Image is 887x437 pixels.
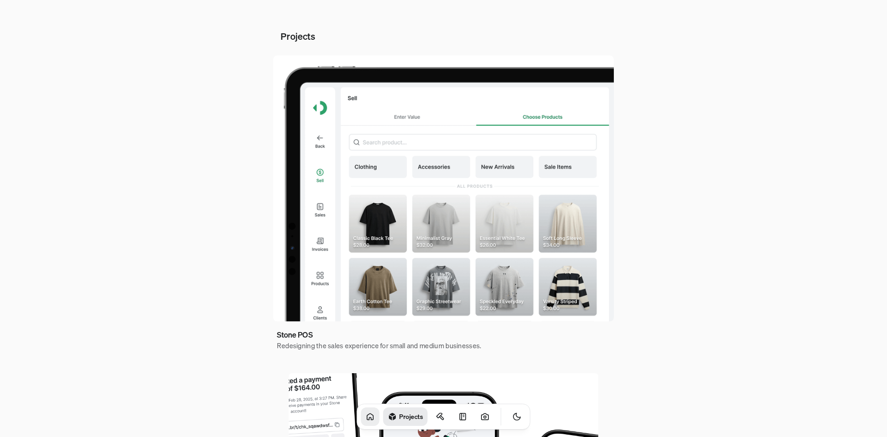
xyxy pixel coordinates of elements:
h3: Stone POS [277,329,312,341]
h4: Redesigning the sales experience for small and medium businesses. [277,341,481,351]
a: Projects [383,407,428,426]
h2: Projects [281,30,315,43]
button: Toggle Theme [508,407,526,426]
h1: Projects [399,412,423,421]
a: Stone POSRedesigning the sales experience for small and medium businesses. [273,325,485,355]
